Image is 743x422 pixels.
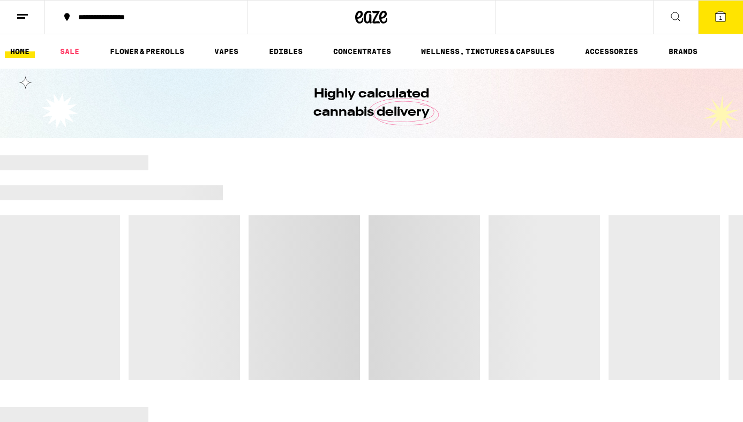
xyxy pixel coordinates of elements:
[209,45,244,58] a: VAPES
[698,1,743,34] button: 1
[55,45,85,58] a: SALE
[283,85,460,122] h1: Highly calculated cannabis delivery
[264,45,308,58] a: EDIBLES
[719,14,722,21] span: 1
[663,45,703,58] a: BRANDS
[416,45,560,58] a: WELLNESS, TINCTURES & CAPSULES
[580,45,643,58] a: ACCESSORIES
[5,45,35,58] a: HOME
[328,45,396,58] a: CONCENTRATES
[104,45,190,58] a: FLOWER & PREROLLS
